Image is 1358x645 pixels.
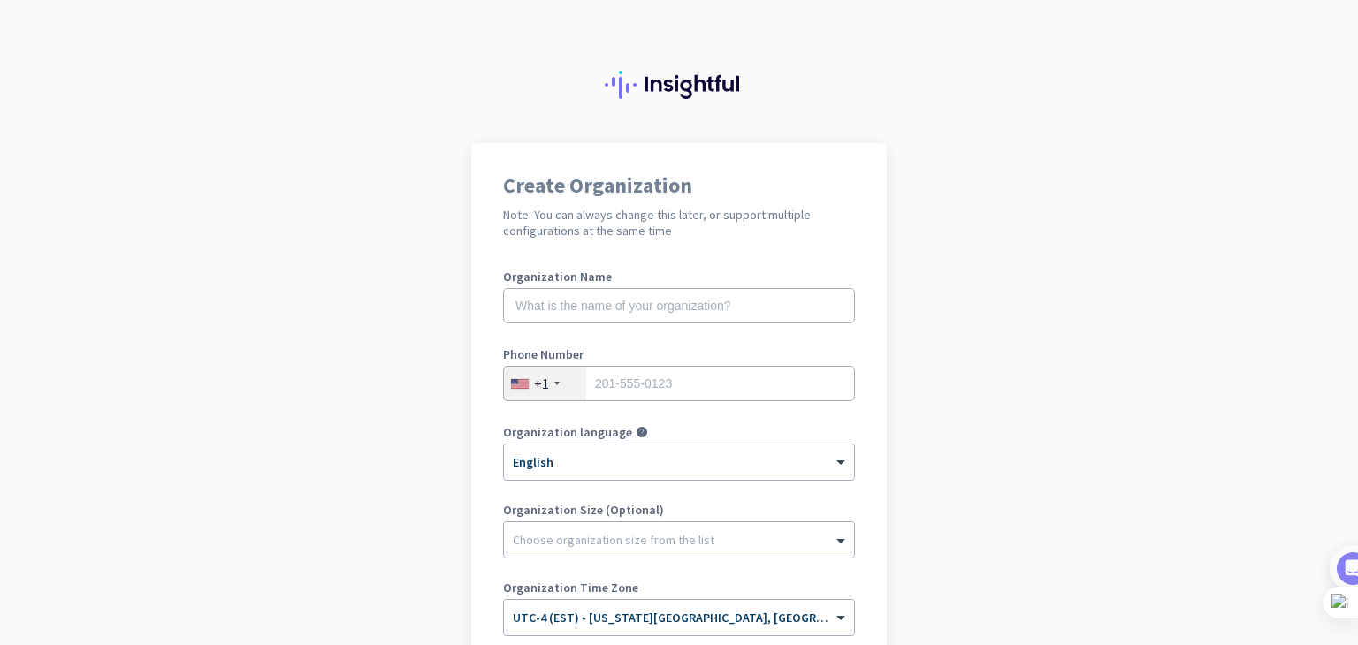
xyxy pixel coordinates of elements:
img: Insightful [605,71,753,99]
input: 201-555-0123 [503,366,855,401]
label: Organization Size (Optional) [503,504,855,516]
label: Organization Time Zone [503,581,855,594]
h1: Create Organization [503,175,855,196]
label: Organization language [503,426,632,438]
label: Organization Name [503,270,855,283]
label: Phone Number [503,348,855,360]
input: What is the name of your organization? [503,288,855,323]
i: help [636,426,648,438]
div: +1 [534,375,549,392]
h2: Note: You can always change this later, or support multiple configurations at the same time [503,207,855,239]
